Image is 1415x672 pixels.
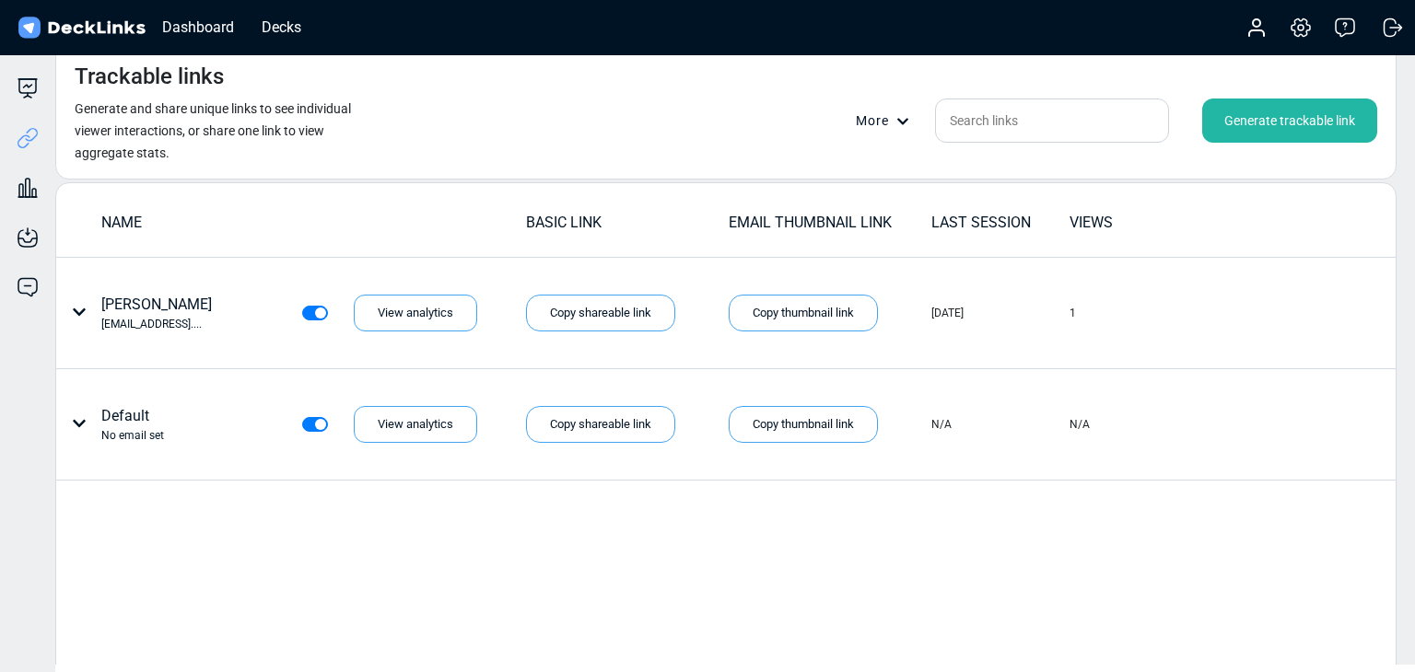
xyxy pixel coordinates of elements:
[101,427,164,444] div: No email set
[931,212,1068,234] div: LAST SESSION
[1202,98,1377,143] div: Generate trackable link
[75,64,224,90] h4: Trackable links
[1070,212,1206,234] div: VIEWS
[1070,305,1076,321] div: 1
[526,406,675,443] div: Copy shareable link
[15,15,148,41] img: DeckLinks
[931,416,952,433] div: N/A
[526,295,675,331] div: Copy shareable link
[931,305,964,321] div: [DATE]
[729,295,878,331] div: Copy thumbnail link
[101,405,164,444] div: Default
[101,316,212,332] div: [EMAIL_ADDRESS]....
[729,406,878,443] div: Copy thumbnail link
[1070,416,1090,433] div: N/A
[101,212,524,234] div: NAME
[75,101,351,160] small: Generate and share unique links to see individual viewer interactions, or share one link to view ...
[525,211,728,243] td: BASIC LINK
[935,98,1169,143] input: Search links
[101,294,212,332] div: [PERSON_NAME]
[354,295,477,331] div: View analytics
[856,111,920,131] div: More
[252,16,310,39] div: Decks
[354,406,477,443] div: View analytics
[153,16,243,39] div: Dashboard
[728,211,930,243] td: EMAIL THUMBNAIL LINK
